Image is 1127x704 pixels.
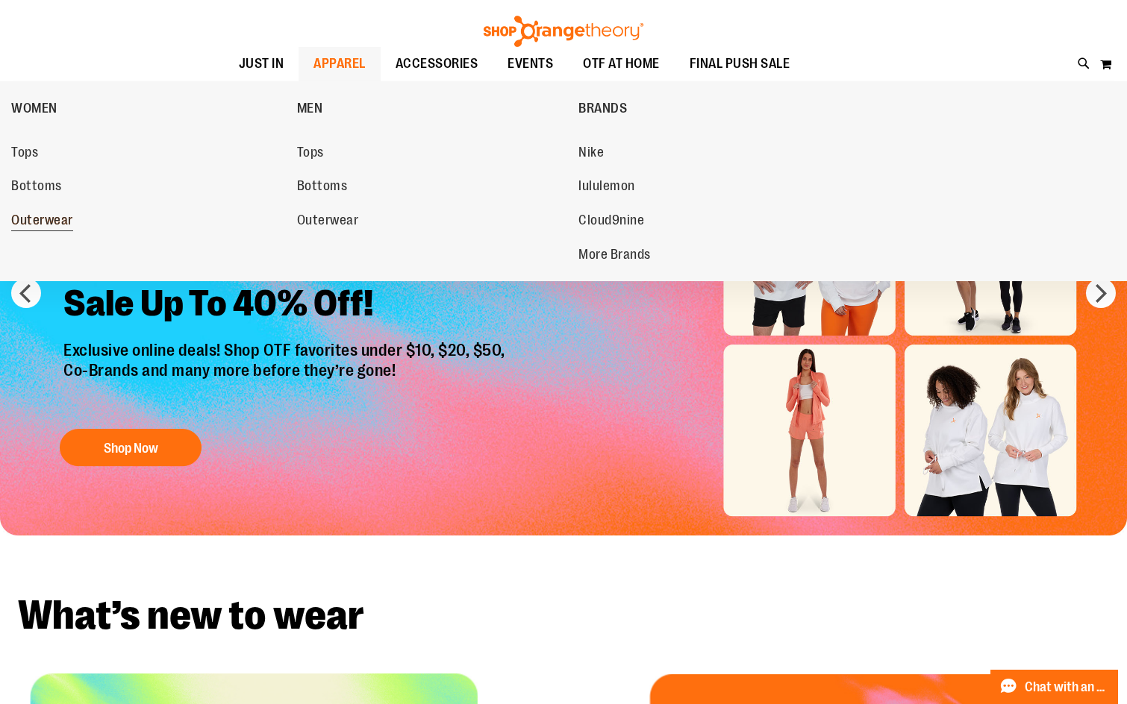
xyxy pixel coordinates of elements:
a: BRANDS [578,89,857,128]
span: Bottoms [11,178,62,197]
span: OTF AT HOME [583,47,660,81]
a: EVENTS [493,47,568,81]
span: More Brands [578,247,651,265]
span: Outerwear [297,213,359,231]
button: Chat with an Expert [990,670,1119,704]
a: Final Chance To Save -Sale Up To 40% Off! Exclusive online deals! Shop OTF favorites under $10, $... [52,225,520,474]
button: prev [11,278,41,308]
span: Cloud9nine [578,213,644,231]
a: Tops [11,139,282,166]
span: Nike [578,145,604,163]
span: lululemon [578,178,635,197]
h2: What’s new to wear [18,595,1109,636]
a: WOMEN [11,89,290,128]
img: Shop Orangetheory [481,16,646,47]
a: MEN [297,89,572,128]
button: Shop Now [60,429,202,466]
p: Exclusive online deals! Shop OTF favorites under $10, $20, $50, Co-Brands and many more before th... [52,341,520,414]
a: JUST IN [224,47,299,81]
span: APPAREL [313,47,366,81]
span: EVENTS [508,47,553,81]
a: Bottoms [11,173,282,200]
a: Outerwear [11,207,282,234]
span: FINAL PUSH SALE [690,47,790,81]
span: Chat with an Expert [1025,680,1109,694]
a: APPAREL [299,47,381,81]
span: BRANDS [578,101,627,119]
span: WOMEN [11,101,57,119]
span: Bottoms [297,178,348,197]
h2: Final Chance To Save - Sale Up To 40% Off! [52,225,520,341]
span: MEN [297,101,323,119]
button: next [1086,278,1116,308]
a: ACCESSORIES [381,47,493,81]
a: OTF AT HOME [568,47,675,81]
span: JUST IN [239,47,284,81]
span: ACCESSORIES [396,47,478,81]
span: Tops [297,145,324,163]
span: Outerwear [11,213,73,231]
span: Tops [11,145,38,163]
a: FINAL PUSH SALE [675,47,805,81]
